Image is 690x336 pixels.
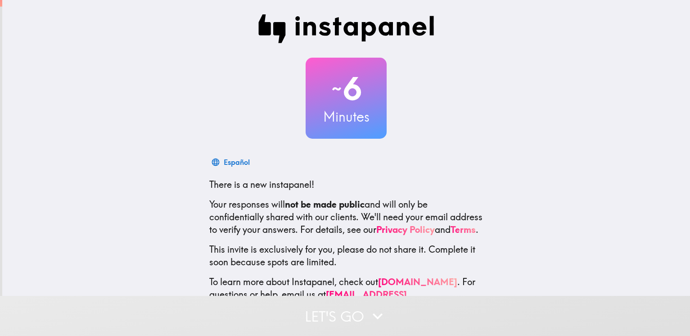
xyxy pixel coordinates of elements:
button: Español [209,153,253,171]
p: This invite is exclusively for you, please do not share it. Complete it soon because spots are li... [209,243,483,268]
span: There is a new instapanel! [209,179,314,190]
h3: Minutes [306,107,387,126]
a: Privacy Policy [376,224,435,235]
p: Your responses will and will only be confidentially shared with our clients. We'll need your emai... [209,198,483,236]
h2: 6 [306,70,387,107]
a: [DOMAIN_NAME] [378,276,457,287]
a: Terms [451,224,476,235]
img: Instapanel [258,14,434,43]
span: ~ [330,75,343,102]
div: Español [224,156,250,168]
b: not be made public [285,199,365,210]
p: To learn more about Instapanel, check out . For questions or help, email us at . [209,276,483,313]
